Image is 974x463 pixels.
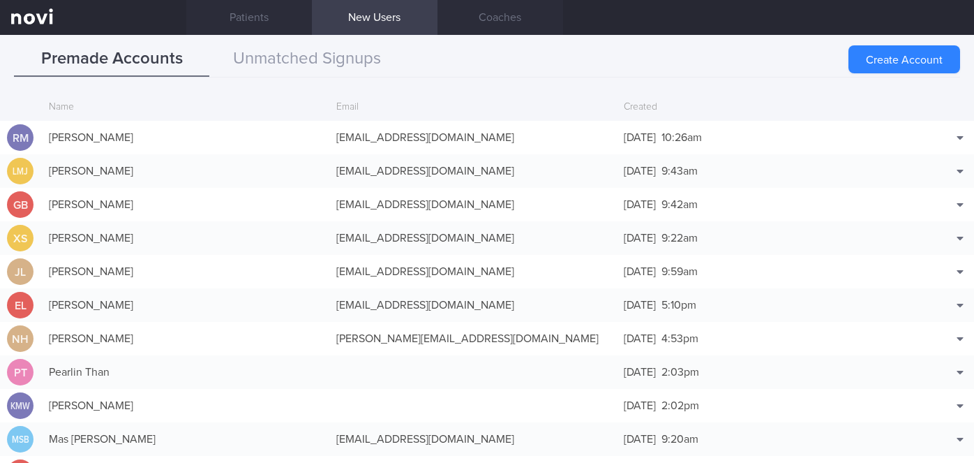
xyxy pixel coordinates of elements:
div: RM [7,124,33,152]
div: [PERSON_NAME] [42,124,329,152]
span: 2:03pm [661,367,699,378]
span: 9:20am [661,434,698,445]
div: [PERSON_NAME][EMAIL_ADDRESS][DOMAIN_NAME] [329,325,617,353]
span: [DATE] [624,132,656,143]
div: GB [7,191,33,219]
span: [DATE] [624,367,656,378]
div: [EMAIL_ADDRESS][DOMAIN_NAME] [329,191,617,219]
span: 9:42am [661,199,698,210]
span: [DATE] [624,266,656,277]
button: Premade Accounts [14,42,209,77]
div: [PERSON_NAME] [42,157,329,185]
div: [EMAIL_ADDRESS][DOMAIN_NAME] [329,425,617,453]
div: PT [7,359,33,386]
div: Mas [PERSON_NAME] [42,425,329,453]
div: [PERSON_NAME] [42,392,329,420]
div: [EMAIL_ADDRESS][DOMAIN_NAME] [329,157,617,185]
div: [PERSON_NAME] [42,291,329,319]
button: Unmatched Signups [209,42,405,77]
span: 9:43am [661,166,698,177]
div: Pearlin Than [42,358,329,386]
div: Email [329,94,617,121]
div: [PERSON_NAME] [42,224,329,252]
span: 9:59am [661,266,698,277]
div: [EMAIL_ADDRESS][DOMAIN_NAME] [329,291,617,319]
div: LMJ [9,158,31,185]
span: [DATE] [624,233,656,244]
div: [PERSON_NAME] [42,258,329,286]
span: [DATE] [624,333,656,344]
span: 2:02pm [661,400,699,411]
div: [EMAIL_ADDRESS][DOMAIN_NAME] [329,124,617,152]
div: [PERSON_NAME] [42,191,329,219]
span: [DATE] [624,300,656,311]
div: KMW [9,392,31,420]
span: [DATE] [624,166,656,177]
div: JL [7,258,33,286]
span: [DATE] [624,400,656,411]
div: Name [42,94,329,121]
button: Create Account [848,45,960,73]
div: Created [617,94,904,121]
span: 9:22am [661,233,698,244]
span: 4:53pm [661,333,698,344]
div: [EMAIL_ADDRESS][DOMAIN_NAME] [329,224,617,252]
span: [DATE] [624,199,656,210]
div: EL [7,292,33,319]
div: MSB [9,426,31,453]
div: [PERSON_NAME] [42,325,329,353]
div: [EMAIL_ADDRESS][DOMAIN_NAME] [329,258,617,286]
span: 5:10pm [661,300,696,311]
div: XS [7,225,33,252]
span: [DATE] [624,434,656,445]
div: NH [7,325,33,353]
span: 10:26am [661,132,702,143]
